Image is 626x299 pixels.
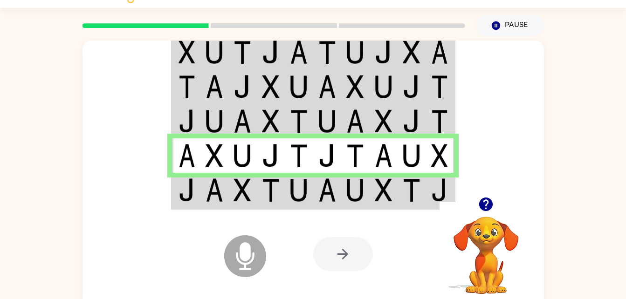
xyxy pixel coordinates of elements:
[431,109,448,133] img: t
[179,75,195,98] img: t
[318,144,336,167] img: j
[431,178,448,202] img: j
[206,75,223,98] img: a
[476,15,544,36] button: Pause
[179,109,195,133] img: j
[431,144,448,167] img: x
[403,178,420,202] img: t
[206,144,223,167] img: x
[234,144,251,167] img: u
[346,41,364,64] img: u
[234,41,251,64] img: t
[403,75,420,98] img: j
[403,109,420,133] img: j
[403,41,420,64] img: x
[375,109,392,133] img: x
[206,41,223,64] img: u
[346,178,364,202] img: u
[318,178,336,202] img: a
[403,144,420,167] img: u
[234,109,251,133] img: a
[179,178,195,202] img: j
[318,41,336,64] img: t
[206,109,223,133] img: u
[262,41,280,64] img: j
[431,75,448,98] img: t
[346,75,364,98] img: x
[290,109,308,133] img: t
[440,202,533,295] video: Your browser must support playing .mp4 files to use Literably. Please try using another browser.
[290,144,308,167] img: t
[346,144,364,167] img: t
[262,144,280,167] img: j
[262,178,280,202] img: t
[375,144,392,167] img: a
[318,109,336,133] img: u
[179,144,195,167] img: a
[375,75,392,98] img: u
[375,41,392,64] img: j
[206,178,223,202] img: a
[234,75,251,98] img: j
[290,75,308,98] img: u
[318,75,336,98] img: a
[431,41,448,64] img: a
[346,109,364,133] img: a
[290,41,308,64] img: a
[179,41,195,64] img: x
[234,178,251,202] img: x
[375,178,392,202] img: x
[290,178,308,202] img: u
[262,75,280,98] img: x
[262,109,280,133] img: x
